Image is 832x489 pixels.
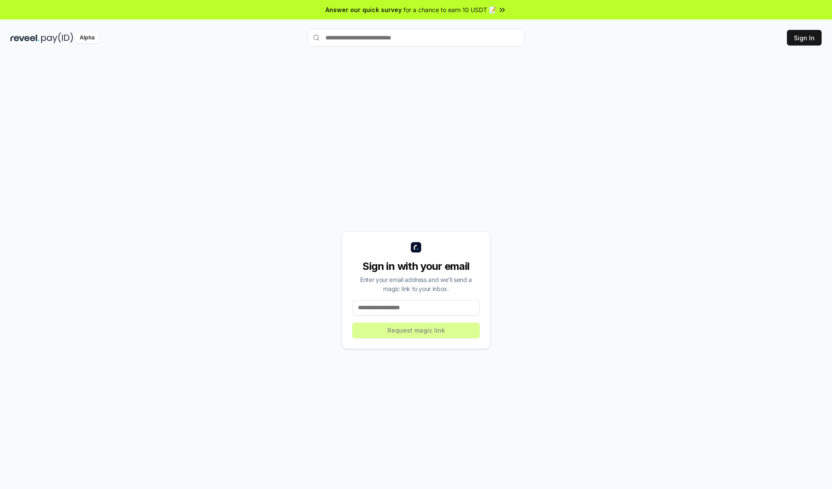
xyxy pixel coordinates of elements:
div: Sign in with your email [352,259,480,273]
div: Alpha [75,32,99,43]
img: pay_id [41,32,73,43]
div: Enter your email address and we’ll send a magic link to your inbox. [352,275,480,293]
button: Sign In [787,30,822,45]
img: reveel_dark [10,32,39,43]
img: logo_small [411,242,421,253]
span: Answer our quick survey [325,5,402,14]
span: for a chance to earn 10 USDT 📝 [403,5,496,14]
